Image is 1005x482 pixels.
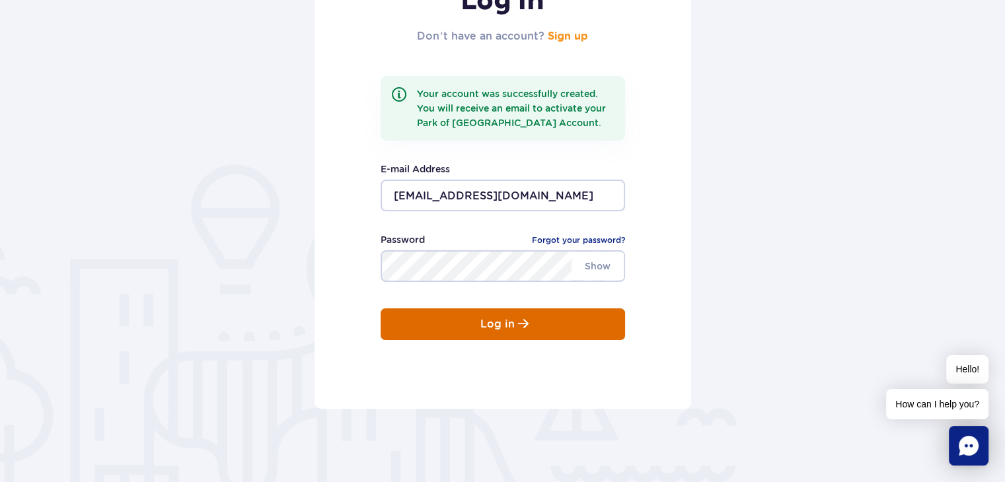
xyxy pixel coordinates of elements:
input: Type your e-mail address [381,180,625,211]
label: Password [381,232,425,247]
a: Forgot your password? [532,234,625,247]
span: Hello! [946,355,988,384]
div: Chat [949,426,988,465]
button: Log in [381,308,625,340]
label: E-mail Address [381,162,625,176]
h2: Don’t have an account? [417,28,587,44]
a: Sign up [548,31,588,42]
span: How can I help you? [886,389,988,419]
p: Log in [480,318,515,330]
div: Your account was successfully created. You will receive an email to activate your Park of [GEOGRA... [381,76,625,141]
span: Show [572,252,624,280]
